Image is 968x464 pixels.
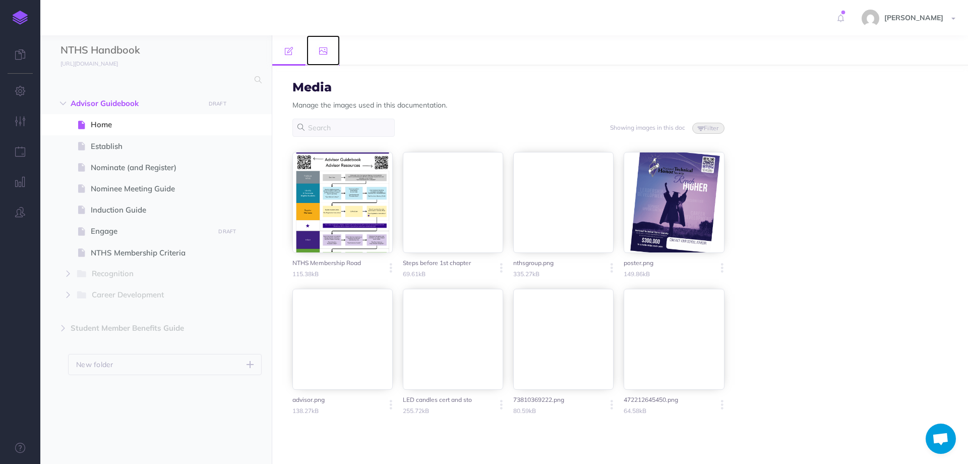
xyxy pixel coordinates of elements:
[71,322,199,334] span: Student Member Benefits Guide
[721,398,723,412] i: More actions
[390,398,392,412] i: More actions
[926,424,956,454] a: Open chat
[218,228,236,235] small: DRAFT
[92,268,196,281] span: Recognition
[292,81,447,94] h3: Media
[40,58,128,68] a: [URL][DOMAIN_NAME]
[13,11,28,25] img: logo-mark.svg
[292,119,395,137] input: Search
[611,398,613,412] i: More actions
[403,406,480,416] small: 255.72kB
[91,225,211,237] span: Engage
[205,98,230,110] button: DRAFT
[879,13,948,22] span: [PERSON_NAME]
[292,99,447,111] p: Manage the images used in this documentation.
[692,123,724,134] button: Filter
[624,269,701,279] small: 149.86kB
[91,140,211,152] span: Establish
[292,406,370,416] small: 138.27kB
[91,162,211,174] span: Nominate (and Register)
[68,354,262,375] button: New folder
[611,261,613,275] i: More actions
[60,60,118,67] small: [URL][DOMAIN_NAME]
[91,183,211,195] span: Nominee Meeting Guide
[624,406,701,416] small: 64.58kB
[209,100,226,107] small: DRAFT
[390,261,392,275] i: More actions
[721,261,723,275] i: More actions
[76,359,113,370] p: New folder
[500,398,503,412] i: More actions
[862,10,879,27] img: e15ca27c081d2886606c458bc858b488.jpg
[71,97,199,110] span: Advisor Guidebook
[403,269,480,279] small: 69.61kB
[92,289,196,302] span: Career Development
[91,204,211,216] span: Induction Guide
[513,406,591,416] small: 80.59kB
[513,269,591,279] small: 335.27kB
[91,119,211,131] span: Home
[500,261,503,275] i: More actions
[610,124,685,131] small: Showing images in this doc
[91,247,211,259] span: NTHS Membership Criteria
[60,43,179,58] input: Documentation Name
[60,71,249,89] input: Search
[215,226,240,237] button: DRAFT
[292,269,370,279] small: 115.38kB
